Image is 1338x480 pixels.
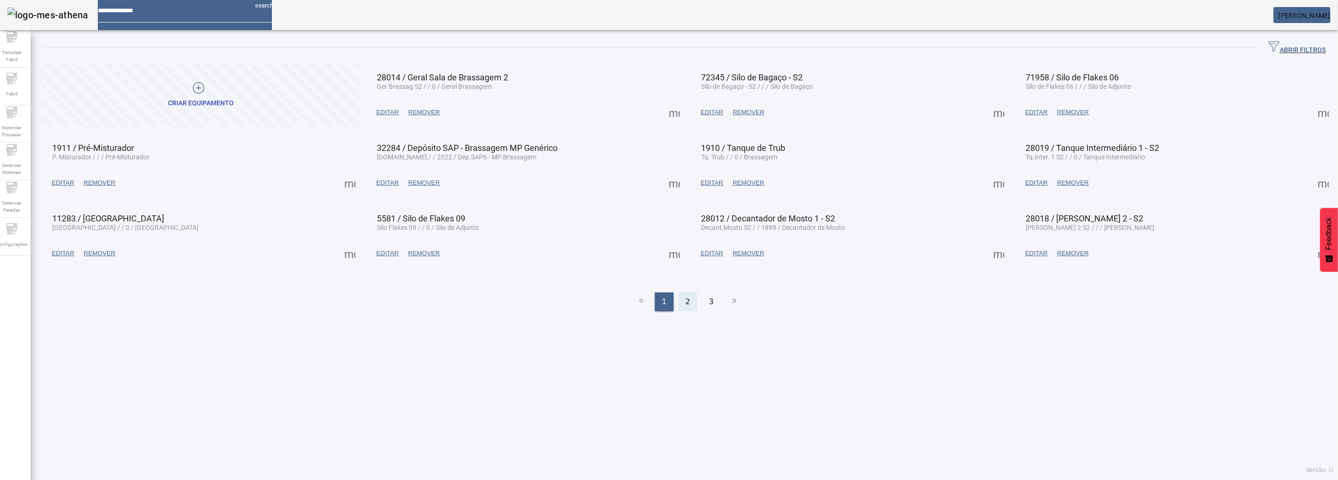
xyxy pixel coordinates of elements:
span: EDITAR [1025,108,1048,117]
button: ABRIR FILTROS [1261,39,1333,56]
button: REMOVER [728,104,769,121]
span: REMOVER [408,108,440,117]
span: EDITAR [52,249,74,258]
span: Silo de Flakes 06 / / / Silo de Adjunto [1026,83,1131,90]
span: Decant.Mosto S2 / / 1899 / Decantador de Mosto [701,224,845,231]
span: EDITAR [376,108,399,117]
button: EDITAR [696,245,728,262]
button: EDITAR [47,174,79,191]
span: REMOVER [408,249,440,258]
span: REMOVER [733,178,764,188]
span: REMOVER [733,249,764,258]
img: logo-mes-athena [8,8,88,23]
span: EDITAR [376,249,399,258]
span: Versão: () [1306,467,1333,473]
button: EDITAR [1020,174,1052,191]
span: 28014 / Geral Sala de Brassagem 2 [377,72,508,82]
button: REMOVER [79,245,120,262]
button: REMOVER [1052,104,1093,121]
button: CRIAR EQUIPAMENTO [42,63,360,127]
span: P. Misturador / / / Pré-Misturador [52,153,150,161]
button: Mais [342,245,358,262]
button: REMOVER [404,104,445,121]
span: [GEOGRAPHIC_DATA] / / 0 / [GEOGRAPHIC_DATA] [52,224,199,231]
span: 5581 / Silo de Flakes 09 [377,213,465,223]
span: REMOVER [84,249,115,258]
button: Mais [1315,245,1332,262]
span: Silo Flakes 09 / / 0 / Silo de Adjunto [377,224,479,231]
span: 28012 / Decantador de Mosto 1 - S2 [701,213,836,223]
span: EDITAR [701,178,724,188]
button: Mais [666,104,683,121]
button: EDITAR [372,174,404,191]
span: REMOVER [84,178,115,188]
span: [PERSON_NAME] [1279,12,1330,19]
span: Fabril [3,87,20,100]
span: EDITAR [1025,178,1048,188]
button: Mais [342,174,358,191]
span: [PERSON_NAME] 2 S2 / / / [PERSON_NAME] [1026,224,1155,231]
button: REMOVER [79,174,120,191]
div: CRIAR EQUIPAMENTO [168,99,234,108]
button: Mais [666,245,683,262]
span: EDITAR [1025,249,1048,258]
button: Mais [666,174,683,191]
span: Tq.Inter. 1 S2 / / 0 / Tanque Intermediário [1026,153,1145,161]
button: REMOVER [404,245,445,262]
button: Mais [1315,104,1332,121]
span: [DOMAIN_NAME] / / 2022 / Dep.SAP6 - MP Brassagem [377,153,536,161]
button: Feedback - Mostrar pesquisa [1320,208,1338,272]
span: EDITAR [701,249,724,258]
button: Mais [990,104,1007,121]
span: Feedback [1325,217,1333,250]
span: EDITAR [52,178,74,188]
span: 28019 / Tanque Intermediário 1 - S2 [1026,143,1159,153]
span: 2 [685,296,690,307]
span: 72345 / Silo de Bagaço - S2 [701,72,803,82]
span: Tq. Trub / / 0 / Brassagem [701,153,778,161]
button: REMOVER [1052,174,1093,191]
span: EDITAR [701,108,724,117]
span: Ger Brassag S2 / / 0 / Geral Brassagem [377,83,492,90]
span: Silo de Bagaço - S2 / / / Silo de Bagaço [701,83,813,90]
span: 71958 / Silo de Flakes 06 [1026,72,1119,82]
button: Mais [990,245,1007,262]
button: EDITAR [696,104,728,121]
span: EDITAR [376,178,399,188]
button: EDITAR [372,245,404,262]
span: 32284 / Depósito SAP - Brassagem MP Genérico [377,143,557,153]
span: REMOVER [1057,178,1089,188]
button: EDITAR [1020,245,1052,262]
span: 11283 / [GEOGRAPHIC_DATA] [52,213,164,223]
span: REMOVER [1057,249,1089,258]
span: 28018 / [PERSON_NAME] 2 - S2 [1026,213,1143,223]
button: REMOVER [728,245,769,262]
span: REMOVER [1057,108,1089,117]
button: Mais [990,174,1007,191]
span: 1911 / Pré-Misturador [52,143,134,153]
span: 3 [709,296,714,307]
button: EDITAR [696,174,728,191]
button: EDITAR [1020,104,1052,121]
span: REMOVER [733,108,764,117]
button: EDITAR [372,104,404,121]
button: EDITAR [47,245,79,262]
button: REMOVER [1052,245,1093,262]
span: REMOVER [408,178,440,188]
span: ABRIR FILTROS [1268,41,1326,55]
button: REMOVER [404,174,445,191]
span: 1910 / Tanque de Trub [701,143,786,153]
button: Mais [1315,174,1332,191]
button: REMOVER [728,174,769,191]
